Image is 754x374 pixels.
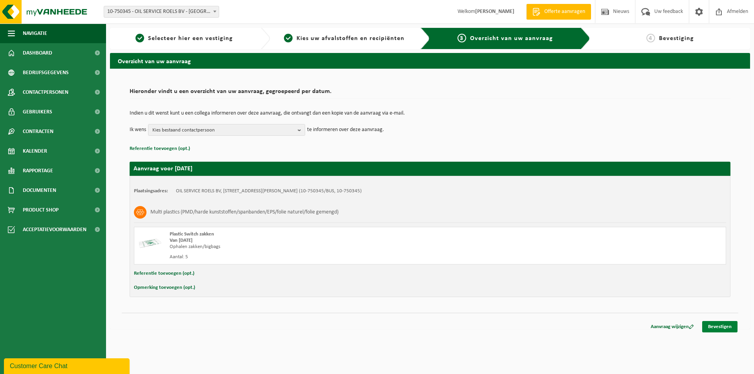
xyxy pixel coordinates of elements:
span: Bedrijfsgegevens [23,63,69,82]
a: 2Kies uw afvalstoffen en recipiënten [274,34,415,43]
iframe: chat widget [4,357,131,374]
span: Bevestiging [659,35,694,42]
p: Ik wens [130,124,146,136]
td: OIL SERVICE ROELS BV, [STREET_ADDRESS][PERSON_NAME] (10-750345/BUS, 10-750345) [176,188,362,194]
p: Indien u dit wenst kunt u een collega informeren over deze aanvraag, die ontvangt dan een kopie v... [130,111,730,116]
strong: Aanvraag voor [DATE] [134,166,192,172]
span: Navigatie [23,24,47,43]
span: Kies uw afvalstoffen en recipiënten [296,35,404,42]
span: 1 [135,34,144,42]
strong: [PERSON_NAME] [475,9,514,15]
span: Acceptatievoorwaarden [23,220,86,239]
span: Dashboard [23,43,52,63]
span: Kies bestaand contactpersoon [152,124,295,136]
p: te informeren over deze aanvraag. [307,124,384,136]
span: Documenten [23,181,56,200]
button: Opmerking toevoegen (opt.) [134,283,195,293]
span: 3 [458,34,466,42]
h2: Hieronder vindt u een overzicht van uw aanvraag, gegroepeerd per datum. [130,88,730,99]
h3: Multi plastics (PMD/harde kunststoffen/spanbanden/EPS/folie naturel/folie gemengd) [150,206,339,219]
span: Kalender [23,141,47,161]
span: Plastic Switch zakken [170,232,214,237]
a: Bevestigen [702,321,738,332]
span: Contactpersonen [23,82,68,102]
div: Ophalen zakken/bigbags [170,244,461,250]
span: 10-750345 - OIL SERVICE ROELS BV - DEINZE [104,6,219,18]
span: Overzicht van uw aanvraag [470,35,553,42]
span: Offerte aanvragen [542,8,587,16]
span: Rapportage [23,161,53,181]
span: 10-750345 - OIL SERVICE ROELS BV - DEINZE [104,6,219,17]
button: Referentie toevoegen (opt.) [134,268,194,279]
a: Offerte aanvragen [526,4,591,20]
span: Product Shop [23,200,59,220]
span: Selecteer hier een vestiging [148,35,233,42]
a: 1Selecteer hier een vestiging [114,34,254,43]
span: Gebruikers [23,102,52,122]
span: 2 [284,34,293,42]
a: Aanvraag wijzigen [645,321,700,332]
button: Kies bestaand contactpersoon [148,124,305,136]
span: 4 [646,34,655,42]
button: Referentie toevoegen (opt.) [130,144,190,154]
div: Aantal: 5 [170,254,461,260]
strong: Plaatsingsadres: [134,188,168,193]
strong: Van [DATE] [170,238,192,243]
img: LP-SK-00500-LPE-16.png [138,231,162,255]
span: Contracten [23,122,53,141]
h2: Overzicht van uw aanvraag [110,53,750,68]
